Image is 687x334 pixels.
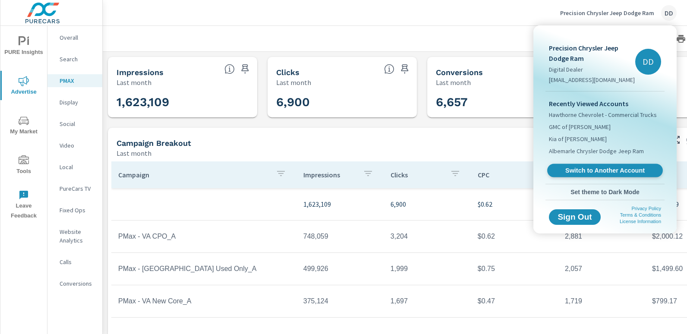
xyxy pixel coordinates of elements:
span: Sign Out [556,213,594,221]
span: Hawthorne Chevrolet - Commercial Trucks [549,110,657,119]
p: [EMAIL_ADDRESS][DOMAIN_NAME] [549,76,635,84]
button: Sign Out [549,209,601,225]
div: DD [635,49,661,75]
span: Switch to Another Account [552,167,658,175]
span: Kia of [PERSON_NAME] [549,135,607,143]
p: Digital Dealer [549,65,635,74]
span: Set theme to Dark Mode [549,188,661,196]
p: Recently Viewed Accounts [549,98,661,109]
span: Albemarle Chrysler Dodge Jeep Ram [549,147,644,155]
p: Precision Chrysler Jeep Dodge Ram [549,43,635,63]
a: License Information [620,219,661,224]
a: Privacy Policy [632,206,661,211]
button: Set theme to Dark Mode [545,184,665,200]
a: Switch to Another Account [547,164,663,177]
a: Terms & Conditions [620,212,661,217]
span: GMC of [PERSON_NAME] [549,123,611,131]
